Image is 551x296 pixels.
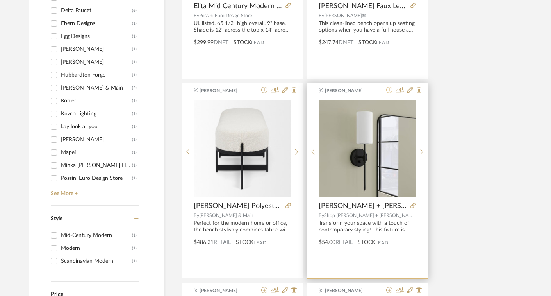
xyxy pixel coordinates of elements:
[200,287,249,294] span: [PERSON_NAME]
[325,87,374,94] span: [PERSON_NAME]
[132,17,137,30] div: (1)
[194,40,214,45] span: $299.99
[319,213,324,218] span: By
[61,133,132,146] div: [PERSON_NAME]
[358,239,375,247] span: STOCK
[51,216,62,221] span: Style
[376,40,389,45] span: Lead
[61,146,132,159] div: Mapei
[253,240,267,246] span: Lead
[319,220,416,233] div: Transform your space with a touch of contemporary styling! This fixture is finished in a sleek bl...
[132,242,137,255] div: (1)
[61,172,132,185] div: Possini Euro Design Store
[251,40,264,45] span: Lead
[319,40,339,45] span: $247.74
[49,185,139,197] a: See More +
[319,13,324,18] span: By
[319,100,416,197] div: 0
[132,30,137,43] div: (1)
[335,240,353,245] span: Retail
[214,240,231,245] span: Retail
[319,100,416,197] img: allen + roth Odessa 4.75-in W 1 -Light Matte Black Transitional Wall Sconce
[132,229,137,242] div: (1)
[132,172,137,185] div: (1)
[61,108,132,120] div: Kuzco Lighting
[194,240,214,245] span: $486.21
[132,120,137,133] div: (1)
[132,43,137,56] div: (1)
[132,133,137,146] div: (1)
[132,108,137,120] div: (1)
[234,39,251,47] span: STOCK
[132,95,137,107] div: (1)
[194,20,291,34] div: UL listed. 65 1/2" high overall. 9" base. Shade is 12" across the top x 14" across the bottom x 2...
[319,202,407,210] span: [PERSON_NAME] + [PERSON_NAME] 4.75-in W 1 -Light Matte Black Transitional Wall Sconce
[194,13,199,18] span: By
[132,56,137,68] div: (1)
[132,159,137,172] div: (1)
[61,159,132,172] div: Minka [PERSON_NAME] Harbor Wrap Collection
[61,69,132,81] div: Hubbardton Forge
[61,229,132,242] div: Mid-Century Modern
[194,100,291,197] img: Jinny Polyester Upholstered Bench
[214,40,228,45] span: DNET
[319,20,416,34] div: This clean-lined bench opens up seating options when you have a full house and provides a spot to...
[61,17,132,30] div: Ebern Designs
[199,213,253,218] span: [PERSON_NAME] & Main
[324,213,417,218] span: Shop [PERSON_NAME] + [PERSON_NAME]
[61,242,132,255] div: Modern
[194,2,282,11] span: Elita Mid Century Modern Coastal 64 1/2" Tall Standing Floor Lamp Foot Switch Natural Hammered Pa...
[199,13,252,18] span: Possini Euro Design Store
[358,39,376,47] span: STOCK
[61,82,132,94] div: [PERSON_NAME] & Main
[339,40,353,45] span: DNET
[200,87,249,94] span: [PERSON_NAME]
[61,95,132,107] div: Kohler
[132,146,137,159] div: (1)
[319,240,335,245] span: $54.00
[132,255,137,267] div: (1)
[194,100,291,197] div: 0
[324,13,366,18] span: [PERSON_NAME]®
[194,213,199,218] span: By
[194,202,282,210] span: [PERSON_NAME] Polyester Upholstered Bench
[375,240,389,246] span: Lead
[61,255,132,267] div: Scandinavian Modern
[61,56,132,68] div: [PERSON_NAME]
[325,287,374,294] span: [PERSON_NAME]
[194,220,291,233] div: Perfect for the modern home or office, the bench stylishly combines fabric with metal. Here, the ...
[132,82,137,94] div: (2)
[132,4,137,17] div: (6)
[132,69,137,81] div: (1)
[319,2,407,11] span: [PERSON_NAME] Faux Leather Upholstered Bench
[61,43,132,56] div: [PERSON_NAME]
[236,239,253,247] span: STOCK
[61,4,132,17] div: Delta Faucet
[61,120,132,133] div: Lay look at you
[61,30,132,43] div: Egg Designs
